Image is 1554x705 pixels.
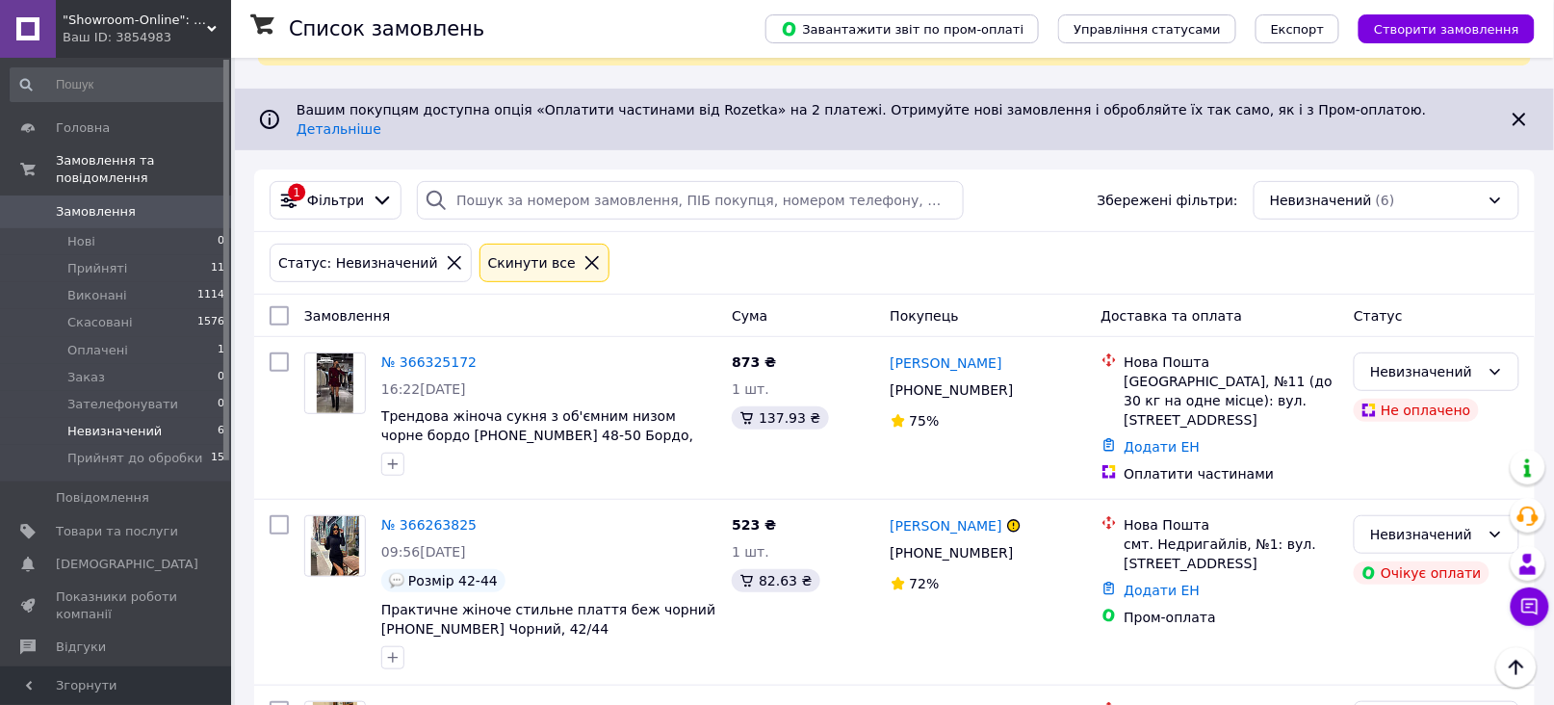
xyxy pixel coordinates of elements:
[307,191,364,210] span: Фільтри
[1125,535,1339,573] div: смт. Недригайлів, №1: вул. [STREET_ADDRESS]
[56,523,178,540] span: Товари та послуги
[311,516,359,576] img: Фото товару
[891,353,1002,373] a: [PERSON_NAME]
[218,396,224,413] span: 0
[1270,191,1372,210] span: Невизначений
[304,515,366,577] a: Фото товару
[887,377,1018,404] div: [PHONE_NUMBER]
[297,121,381,137] a: Детальніше
[1125,583,1201,598] a: Додати ЕН
[1074,22,1221,37] span: Управління статусами
[1354,399,1478,422] div: Не оплачено
[417,181,964,220] input: Пошук за номером замовлення, ПІБ покупця, номером телефону, Email, номером накладної
[891,308,959,324] span: Покупець
[484,252,580,274] div: Cкинути все
[1339,20,1535,36] a: Створити замовлення
[56,203,136,221] span: Замовлення
[732,517,776,533] span: 523 ₴
[1125,372,1339,430] div: [GEOGRAPHIC_DATA], №11 (до 30 кг на одне місце): вул. [STREET_ADDRESS]
[1354,561,1489,585] div: Очікує оплати
[1511,587,1549,626] button: Чат з покупцем
[1101,308,1243,324] span: Доставка та оплата
[408,573,498,588] span: Розмір 42-44
[381,354,477,370] a: № 366325172
[218,423,224,440] span: 6
[317,353,353,413] img: Фото товару
[67,396,178,413] span: Зателефонувати
[63,12,207,29] span: "Showroom-Online": Тисячі образів — один клік!
[381,544,466,560] span: 09:56[DATE]
[211,260,224,277] span: 11
[1058,14,1236,43] button: Управління статусами
[1370,524,1480,545] div: Невизначений
[67,369,105,386] span: Заказ
[732,406,828,430] div: 137.93 ₴
[381,517,477,533] a: № 366263825
[56,588,178,623] span: Показники роботи компанії
[732,354,776,370] span: 873 ₴
[10,67,226,102] input: Пошук
[1125,515,1339,535] div: Нова Пошта
[891,516,1002,535] a: [PERSON_NAME]
[197,314,224,331] span: 1576
[63,29,231,46] div: Ваш ID: 3854983
[1125,608,1339,627] div: Пром-оплата
[197,287,224,304] span: 1114
[910,413,940,429] span: 75%
[304,308,390,324] span: Замовлення
[732,308,767,324] span: Cума
[1098,191,1238,210] span: Збережені фільтри:
[67,423,162,440] span: Невизначений
[732,381,769,397] span: 1 шт.
[56,556,198,573] span: [DEMOGRAPHIC_DATA]
[67,287,127,304] span: Виконані
[56,119,110,137] span: Головна
[1370,361,1480,382] div: Невизначений
[781,20,1023,38] span: Завантажити звіт по пром-оплаті
[1496,647,1537,688] button: Наверх
[56,489,149,507] span: Повідомлення
[218,342,224,359] span: 1
[56,152,231,187] span: Замовлення та повідомлення
[910,576,940,591] span: 72%
[1125,352,1339,372] div: Нова Пошта
[211,450,224,467] span: 15
[381,408,693,462] a: Трендова жіноча сукня з об'ємним низом чорне бордо [PHONE_NUMBER] 48-50 Бордо, 46-48
[67,314,133,331] span: Скасовані
[765,14,1039,43] button: Завантажити звіт по пром-оплаті
[67,342,128,359] span: Оплачені
[67,260,127,277] span: Прийняті
[732,544,769,560] span: 1 шт.
[1374,22,1519,37] span: Створити замовлення
[1354,308,1403,324] span: Статус
[274,252,442,274] div: Статус: Невизначений
[1359,14,1535,43] button: Створити замовлення
[1125,464,1339,483] div: Оплатити частинами
[218,233,224,250] span: 0
[1125,439,1201,455] a: Додати ЕН
[67,450,203,467] span: Прийнят до обробки
[389,573,404,588] img: :speech_balloon:
[1376,193,1395,208] span: (6)
[289,17,484,40] h1: Список замовлень
[304,352,366,414] a: Фото товару
[1271,22,1325,37] span: Експорт
[381,381,466,397] span: 16:22[DATE]
[381,602,715,637] a: Практичне жіноче стильне плаття беж чорний [PHONE_NUMBER] Чорний, 42/44
[218,369,224,386] span: 0
[732,569,819,592] div: 82.63 ₴
[1256,14,1340,43] button: Експорт
[56,639,106,656] span: Відгуки
[887,539,1018,566] div: [PHONE_NUMBER]
[297,102,1434,137] span: Вашим покупцям доступна опція «Оплатити частинами від Rozetka» на 2 платежі. Отримуйте нові замов...
[67,233,95,250] span: Нові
